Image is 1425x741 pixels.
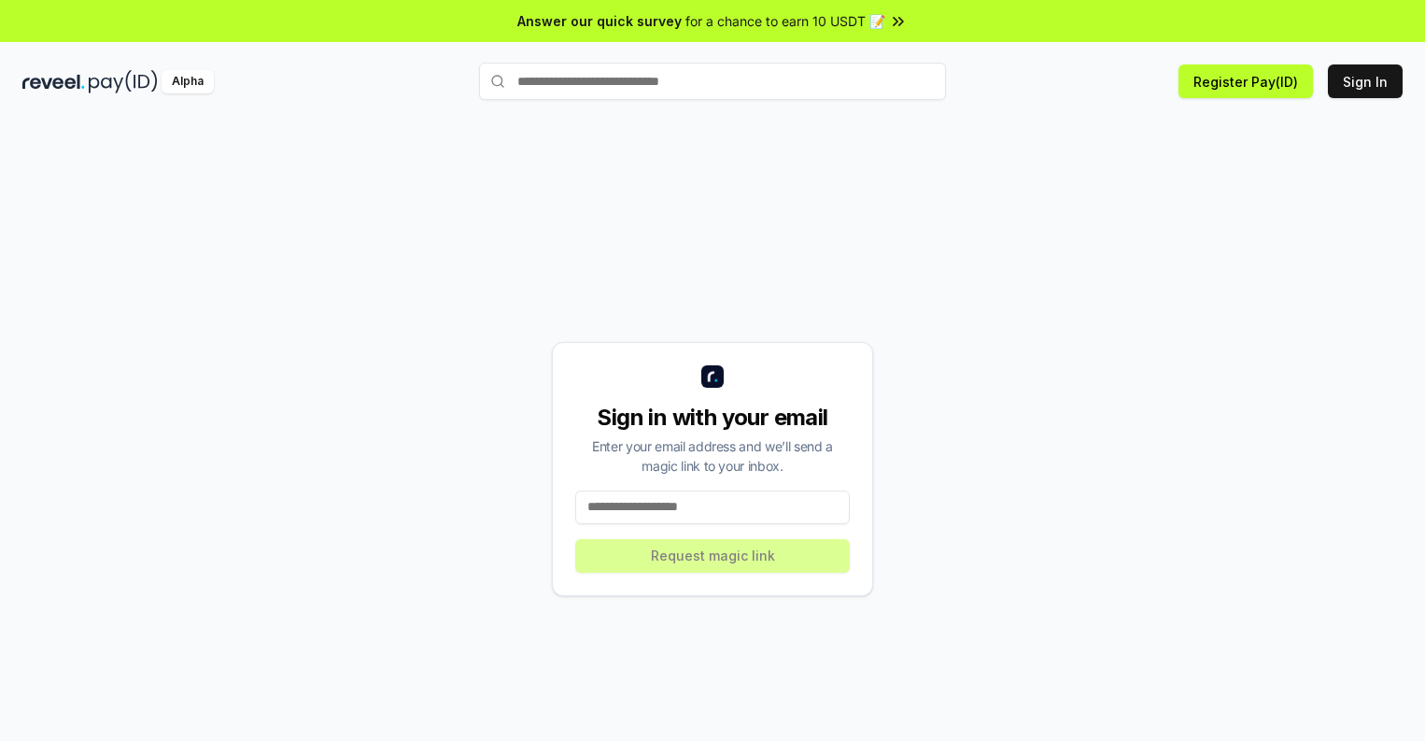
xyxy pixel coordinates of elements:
span: Answer our quick survey [517,11,682,31]
div: Enter your email address and we’ll send a magic link to your inbox. [575,436,850,476]
img: logo_small [701,365,724,388]
button: Sign In [1328,64,1403,98]
span: for a chance to earn 10 USDT 📝 [685,11,885,31]
div: Sign in with your email [575,403,850,433]
img: reveel_dark [22,70,85,93]
button: Register Pay(ID) [1178,64,1313,98]
div: Alpha [162,70,214,93]
img: pay_id [89,70,158,93]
